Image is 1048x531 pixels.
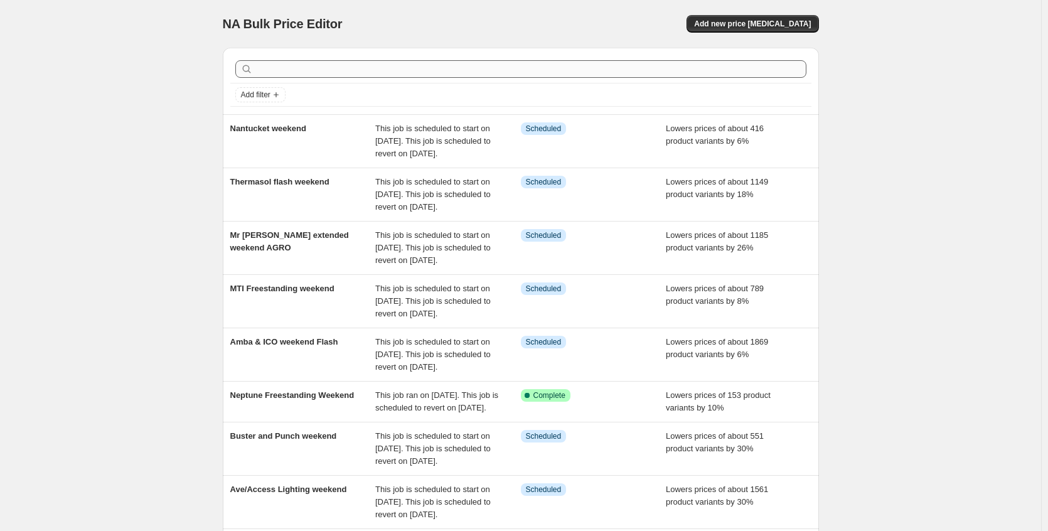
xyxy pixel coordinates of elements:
[526,177,562,187] span: Scheduled
[666,431,764,453] span: Lowers prices of about 551 product variants by 30%
[375,485,491,519] span: This job is scheduled to start on [DATE]. This job is scheduled to revert on [DATE].
[375,390,498,412] span: This job ran on [DATE]. This job is scheduled to revert on [DATE].
[526,485,562,495] span: Scheduled
[230,124,306,133] span: Nantucket weekend
[375,431,491,466] span: This job is scheduled to start on [DATE]. This job is scheduled to revert on [DATE].
[666,230,768,252] span: Lowers prices of about 1185 product variants by 26%
[533,390,565,400] span: Complete
[666,124,764,146] span: Lowers prices of about 416 product variants by 6%
[223,17,343,31] span: NA Bulk Price Editor
[375,337,491,372] span: This job is scheduled to start on [DATE]. This job is scheduled to revert on [DATE].
[375,124,491,158] span: This job is scheduled to start on [DATE]. This job is scheduled to revert on [DATE].
[230,431,337,441] span: Buster and Punch weekend
[526,124,562,134] span: Scheduled
[241,90,270,100] span: Add filter
[375,230,491,265] span: This job is scheduled to start on [DATE]. This job is scheduled to revert on [DATE].
[230,337,338,346] span: Amba & ICO weekend Flash
[230,390,355,400] span: Neptune Freestanding Weekend
[687,15,818,33] button: Add new price [MEDICAL_DATA]
[230,230,349,252] span: Mr [PERSON_NAME] extended weekend AGRO
[666,337,768,359] span: Lowers prices of about 1869 product variants by 6%
[666,177,768,199] span: Lowers prices of about 1149 product variants by 18%
[230,284,334,293] span: MTI Freestanding weekend
[666,284,764,306] span: Lowers prices of about 789 product variants by 8%
[526,230,562,240] span: Scheduled
[526,337,562,347] span: Scheduled
[235,87,286,102] button: Add filter
[375,284,491,318] span: This job is scheduled to start on [DATE]. This job is scheduled to revert on [DATE].
[230,485,347,494] span: Ave/Access Lighting weekend
[526,431,562,441] span: Scheduled
[526,284,562,294] span: Scheduled
[666,485,768,507] span: Lowers prices of about 1561 product variants by 30%
[694,19,811,29] span: Add new price [MEDICAL_DATA]
[230,177,329,186] span: Thermasol flash weekend
[375,177,491,212] span: This job is scheduled to start on [DATE]. This job is scheduled to revert on [DATE].
[666,390,771,412] span: Lowers prices of 153 product variants by 10%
